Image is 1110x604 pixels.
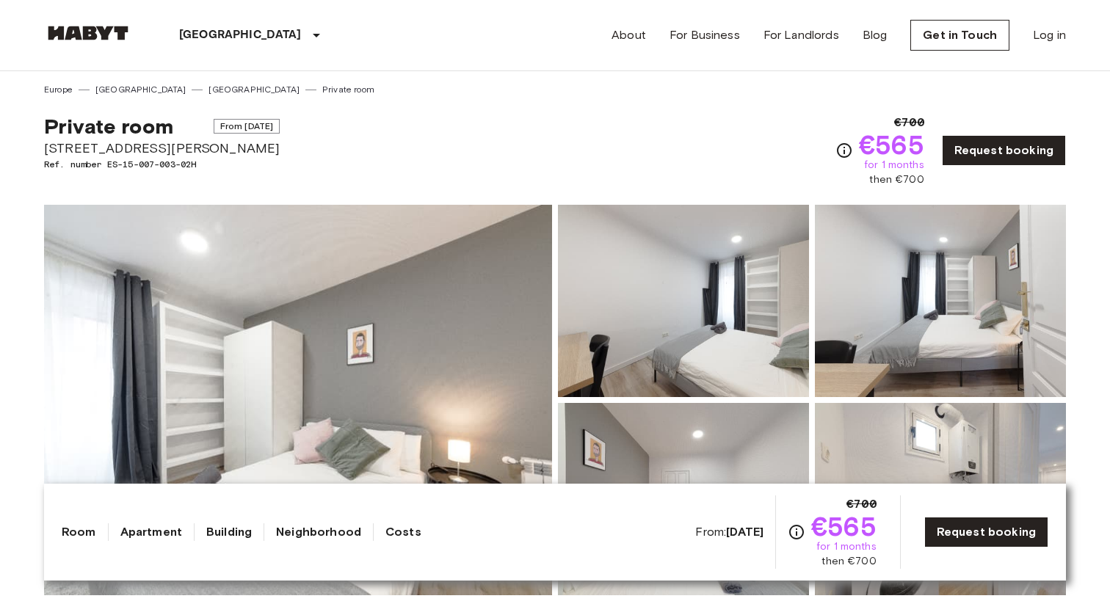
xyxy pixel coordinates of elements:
svg: Check cost overview for full price breakdown. Please note that discounts apply to new joiners onl... [788,523,805,541]
span: for 1 months [864,158,924,172]
span: Ref. number ES-15-007-003-02H [44,158,280,171]
img: Marketing picture of unit ES-15-007-003-02H [44,205,552,595]
span: for 1 months [816,539,877,554]
span: €700 [846,495,877,513]
a: For Business [670,26,740,44]
span: €565 [811,513,877,539]
span: From [DATE] [214,119,280,134]
span: then €700 [869,172,924,187]
a: Neighborhood [276,523,361,541]
svg: Check cost overview for full price breakdown. Please note that discounts apply to new joiners onl... [835,142,853,159]
a: Log in [1033,26,1066,44]
a: Blog [863,26,888,44]
a: Request booking [924,517,1048,547]
img: Picture of unit ES-15-007-003-02H [815,403,1066,595]
a: Costs [385,523,421,541]
img: Picture of unit ES-15-007-003-02H [815,205,1066,397]
a: Europe [44,83,73,96]
a: Building [206,523,252,541]
img: Habyt [44,26,132,40]
p: [GEOGRAPHIC_DATA] [179,26,302,44]
a: [GEOGRAPHIC_DATA] [95,83,186,96]
img: Picture of unit ES-15-007-003-02H [558,205,809,397]
a: Private room [322,83,374,96]
a: Room [62,523,96,541]
span: €700 [894,114,924,131]
img: Picture of unit ES-15-007-003-02H [558,403,809,595]
a: About [612,26,646,44]
b: [DATE] [726,525,763,539]
span: Private room [44,114,173,139]
a: For Landlords [763,26,839,44]
a: Apartment [120,523,182,541]
a: Get in Touch [910,20,1009,51]
span: €565 [859,131,924,158]
span: then €700 [821,554,876,569]
span: [STREET_ADDRESS][PERSON_NAME] [44,139,280,158]
a: [GEOGRAPHIC_DATA] [208,83,300,96]
span: From: [695,524,763,540]
a: Request booking [942,135,1066,166]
